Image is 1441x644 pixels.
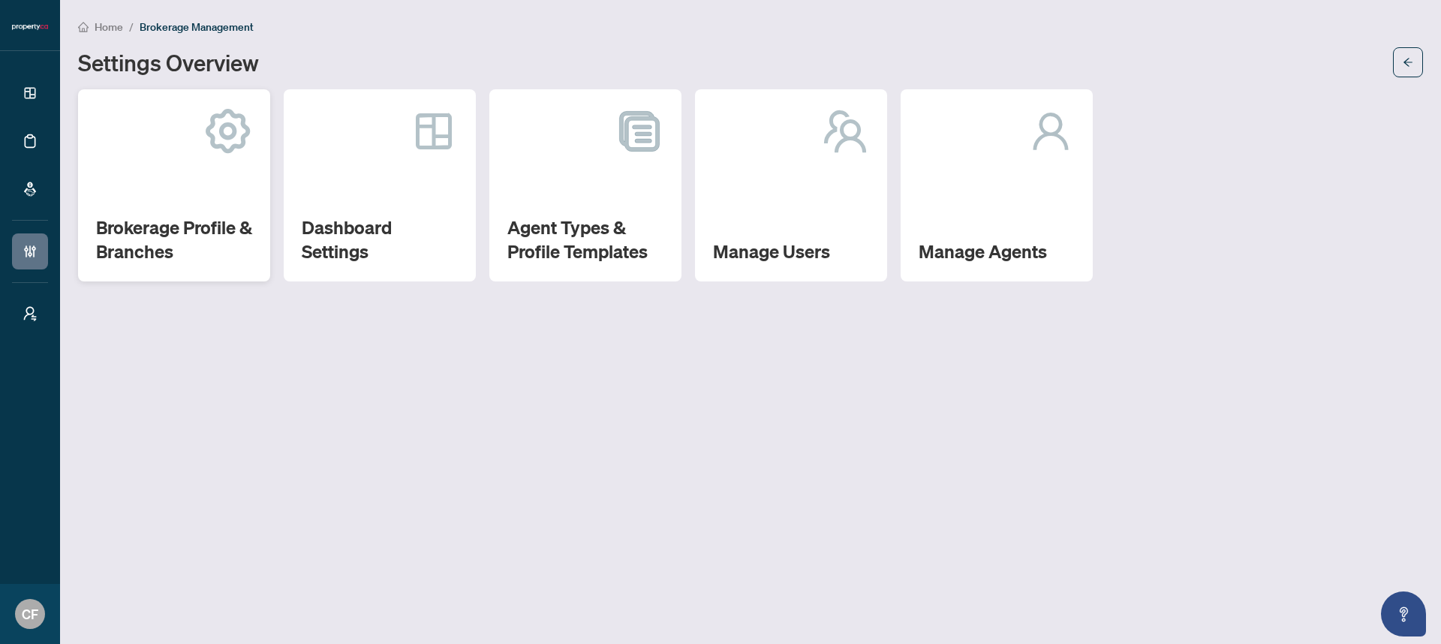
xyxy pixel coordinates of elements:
[12,23,48,32] img: logo
[23,306,38,321] span: user-switch
[140,20,254,34] span: Brokerage Management
[919,239,1075,263] h2: Manage Agents
[507,215,663,263] h2: Agent Types & Profile Templates
[22,603,38,624] span: CF
[1403,57,1413,68] span: arrow-left
[78,50,259,74] h1: Settings Overview
[302,215,458,263] h2: Dashboard Settings
[1381,591,1426,636] button: Open asap
[713,239,869,263] h2: Manage Users
[95,20,123,34] span: Home
[78,22,89,32] span: home
[129,18,134,35] li: /
[96,215,252,263] h2: Brokerage Profile & Branches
